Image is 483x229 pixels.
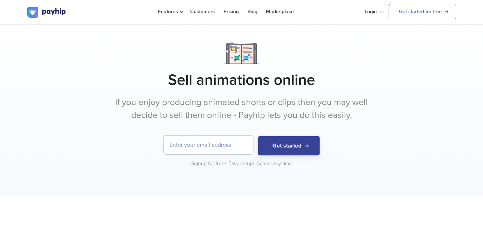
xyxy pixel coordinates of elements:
img: logo.svg [27,7,66,18]
a: Get started for free [389,4,456,19]
button: Get started [258,136,320,156]
input: Enter your email address [164,136,253,154]
h1: Sell animations online [27,71,456,89]
div: Easy setup [228,160,255,167]
p: If you enjoy producing animated shorts or clips then you may well decide to sell them online - Pa... [108,96,376,121]
img: Notebook.png [223,43,260,64]
span: • [253,160,255,166]
div: Signup for free [191,160,227,167]
span: • [225,160,226,166]
span: Features [158,9,182,15]
div: Cancel any time [257,160,292,167]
